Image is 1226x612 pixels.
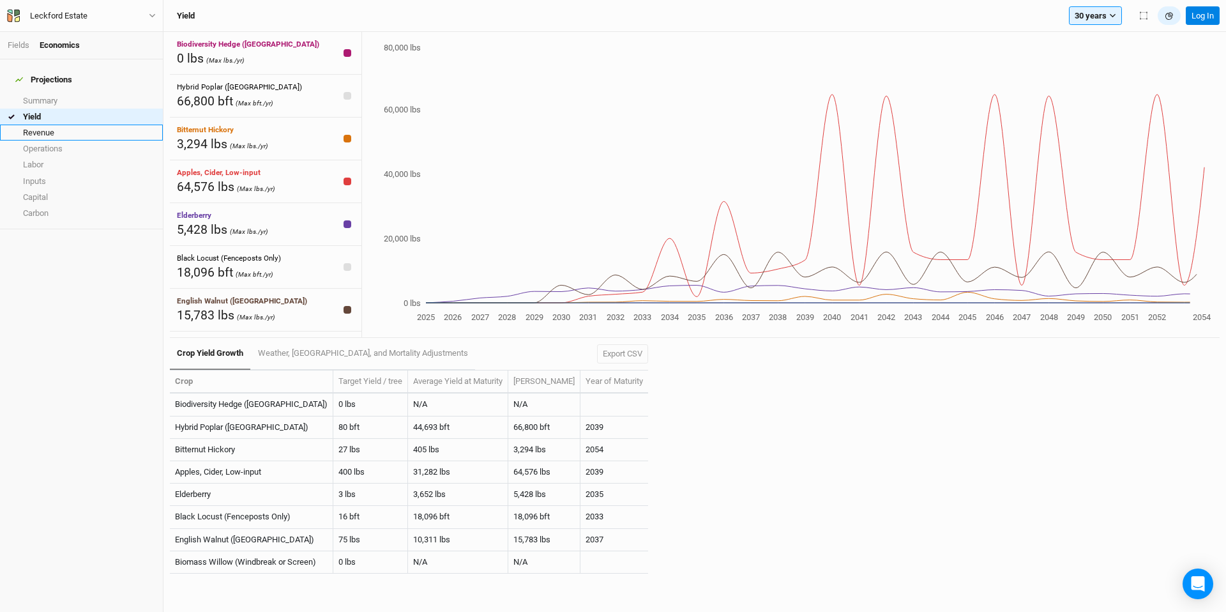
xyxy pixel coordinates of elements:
[508,551,580,574] td: N/A
[580,506,648,528] td: 2033
[633,312,651,322] tspan: 2033
[742,312,760,322] tspan: 2037
[508,484,580,506] td: 5,428 lbs
[177,222,227,237] span: 5,428 lbs
[1193,312,1211,322] tspan: 2054
[177,40,319,49] span: Biodiversity Hedge ([GEOGRAPHIC_DATA])
[408,551,508,574] td: N/A
[170,506,333,528] td: Black Locust (Fenceposts Only)
[170,461,333,484] td: Apples, Cider, Low-input
[177,94,233,109] span: 66,800 bft
[580,484,648,506] td: 2035
[580,529,648,551] td: 2037
[796,312,814,322] tspan: 2039
[851,312,868,322] tspan: 2041
[177,82,302,91] span: Hybrid Poplar ([GEOGRAPHIC_DATA])
[177,308,234,323] span: 15,783 lbs
[230,142,268,150] span: (Max lbs./yr)
[333,371,408,394] th: Target Yield / tree
[236,99,273,107] span: (Max bft./yr)
[958,312,976,322] tspan: 2045
[408,439,508,461] td: 405 lbs
[508,394,580,416] td: N/A
[30,10,87,22] div: Leckford Estate
[177,254,281,263] span: Black Locust (Fenceposts Only)
[237,185,275,193] span: (Max lbs./yr)
[333,529,408,551] td: 75 lbs
[333,551,408,574] td: 0 lbs
[823,312,841,322] tspan: 2040
[6,9,156,23] button: Leckford Estate
[408,417,508,439] td: 44,693 bft
[177,296,307,305] span: English Walnut ([GEOGRAPHIC_DATA])
[170,417,333,439] td: Hybrid Poplar ([GEOGRAPHIC_DATA])
[206,56,245,65] span: (Max lbs./yr)
[661,312,679,322] tspan: 2034
[177,211,211,220] span: Elderberry
[580,417,648,439] td: 2039
[1186,6,1220,26] button: Log In
[384,234,421,243] tspan: 20,000 lbs
[607,312,624,322] tspan: 2032
[333,461,408,484] td: 400 lbs
[580,439,648,461] td: 2054
[417,312,435,322] tspan: 2025
[384,169,421,179] tspan: 40,000 lbs
[333,506,408,528] td: 16 bft
[408,461,508,484] td: 31,282 lbs
[384,43,421,52] tspan: 80,000 lbs
[177,180,234,194] span: 64,576 lbs
[170,551,333,574] td: Biomass Willow (Windbreak or Screen)
[580,461,648,484] td: 2039
[408,371,508,394] th: Average Yield at Maturity
[8,40,29,50] a: Fields
[177,125,234,134] span: Bitternut Hickory
[1121,312,1139,322] tspan: 2051
[40,40,80,51] div: Economics
[552,312,570,322] tspan: 2030
[508,417,580,439] td: 66,800 bft
[508,439,580,461] td: 3,294 lbs
[508,461,580,484] td: 64,576 lbs
[1069,6,1122,26] button: 30 years
[508,371,580,394] th: [PERSON_NAME]
[333,417,408,439] td: 80 bft
[408,394,508,416] td: N/A
[986,312,1004,322] tspan: 2046
[170,394,333,416] td: Biodiversity Hedge ([GEOGRAPHIC_DATA])
[408,506,508,528] td: 18,096 bft
[333,394,408,416] td: 0 lbs
[877,312,895,322] tspan: 2042
[408,484,508,506] td: 3,652 lbs
[508,506,580,528] td: 18,096 bft
[471,312,489,322] tspan: 2027
[579,312,597,322] tspan: 2031
[177,168,261,177] span: Apples, Cider, Low-input
[170,484,333,506] td: Elderberry
[170,439,333,461] td: Bitternut Hickory
[170,529,333,551] td: English Walnut ([GEOGRAPHIC_DATA])
[1013,312,1031,322] tspan: 2047
[715,312,733,322] tspan: 2036
[904,312,922,322] tspan: 2043
[580,371,648,394] th: Year of Maturity
[498,312,516,322] tspan: 2028
[526,312,543,322] tspan: 2029
[333,484,408,506] td: 3 lbs
[769,312,787,322] tspan: 2038
[236,270,273,279] span: (Max bft./yr)
[508,529,580,551] td: 15,783 lbs
[444,312,462,322] tspan: 2026
[404,298,421,308] tspan: 0 lbs
[1067,312,1085,322] tspan: 2049
[932,312,950,322] tspan: 2044
[408,529,508,551] td: 10,311 lbs
[177,137,227,151] span: 3,294 lbs
[688,312,706,322] tspan: 2035
[1094,312,1112,322] tspan: 2050
[597,344,648,363] button: Export CSV
[1040,312,1058,322] tspan: 2048
[15,75,72,85] div: Projections
[384,105,421,114] tspan: 60,000 lbs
